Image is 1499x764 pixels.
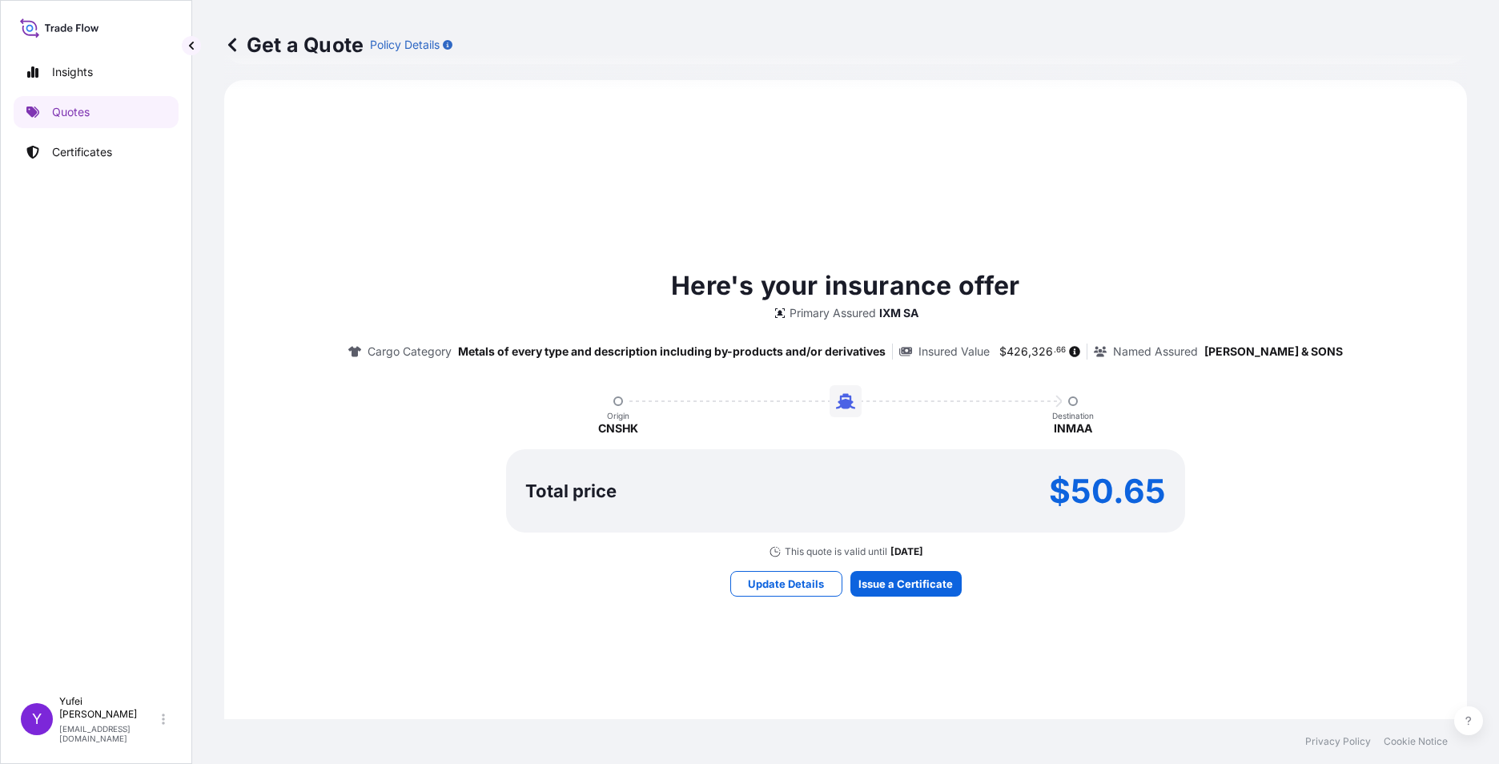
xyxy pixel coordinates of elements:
[1054,420,1092,436] p: INMAA
[918,344,990,360] p: Insured Value
[858,576,953,592] p: Issue a Certificate
[1028,346,1031,357] span: ,
[850,571,962,597] button: Issue a Certificate
[1031,346,1053,357] span: 326
[999,346,1007,357] span: $
[1113,344,1198,360] p: Named Assured
[598,420,638,436] p: CNSHK
[59,724,159,743] p: [EMAIL_ADDRESS][DOMAIN_NAME]
[525,483,617,499] p: Total price
[14,56,179,88] a: Insights
[1049,478,1166,504] p: $50.65
[52,144,112,160] p: Certificates
[748,576,824,592] p: Update Details
[14,96,179,128] a: Quotes
[890,545,923,558] p: [DATE]
[52,64,93,80] p: Insights
[607,411,629,420] p: Origin
[879,305,918,321] p: IXM SA
[1054,348,1056,353] span: .
[1384,735,1448,748] a: Cookie Notice
[790,305,876,321] p: Primary Assured
[1305,735,1371,748] a: Privacy Policy
[1056,348,1066,353] span: 66
[785,545,887,558] p: This quote is valid until
[1007,346,1028,357] span: 426
[1204,344,1343,360] p: [PERSON_NAME] & SONS
[52,104,90,120] p: Quotes
[368,344,452,360] p: Cargo Category
[1052,411,1094,420] p: Destination
[224,32,364,58] p: Get a Quote
[671,267,1019,305] p: Here's your insurance offer
[458,344,886,360] p: Metals of every type and description including by-products and/or derivatives
[370,37,440,53] p: Policy Details
[59,695,159,721] p: Yufei [PERSON_NAME]
[14,136,179,168] a: Certificates
[730,571,842,597] button: Update Details
[32,711,42,727] span: Y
